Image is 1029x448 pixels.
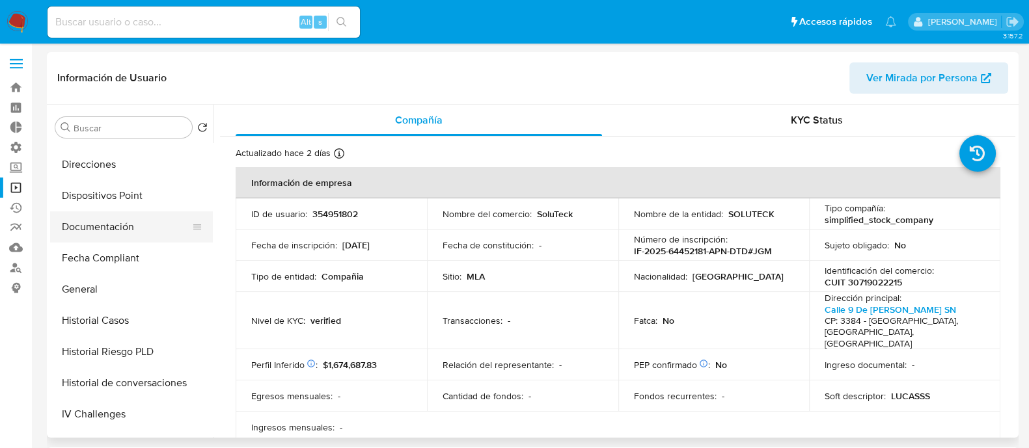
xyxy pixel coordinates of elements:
[251,270,316,282] p: Tipo de entidad :
[537,208,573,220] p: SoluTeck
[634,390,717,402] p: Fondos recurrentes :
[443,270,461,282] p: Sitio :
[825,315,980,350] h4: CP: 3384 - [GEOGRAPHIC_DATA], [GEOGRAPHIC_DATA], [GEOGRAPHIC_DATA]
[825,276,902,288] p: CUIT 30719022215
[48,14,360,31] input: Buscar usuario o caso...
[50,336,213,367] button: Historial Riesgo PLD
[539,239,542,251] p: -
[318,16,322,28] span: s
[328,13,355,31] button: search-icon
[50,180,213,211] button: Dispositivos Point
[663,315,674,326] p: No
[825,214,933,226] p: simplified_stock_company
[443,359,554,371] p: Relación del representante :
[342,239,370,251] p: [DATE]
[825,202,885,214] p: Tipo compañía :
[236,167,1000,198] th: Información de empresa
[1006,15,1019,29] a: Salir
[559,359,562,371] p: -
[634,245,772,257] p: IF-2025-64452181-APN-DTD#JGM
[395,112,443,127] span: Compañía
[528,390,531,402] p: -
[340,421,342,433] p: -
[885,16,896,27] a: Notificaciones
[849,62,1008,94] button: Ver Mirada por Persona
[634,315,657,326] p: Fatca :
[50,274,213,305] button: General
[728,208,775,220] p: SOLUTECK
[50,211,202,243] button: Documentación
[894,239,906,251] p: No
[715,359,727,371] p: No
[50,367,213,399] button: Historial de conversaciones
[799,15,872,29] span: Accesos rápidos
[443,208,532,220] p: Nombre del comercio :
[443,239,534,251] p: Fecha de constitución :
[338,390,340,402] p: -
[634,208,723,220] p: Nombre de la entidad :
[693,270,784,282] p: [GEOGRAPHIC_DATA]
[50,399,213,430] button: IV Challenges
[825,359,907,371] p: Ingreso documental :
[236,147,331,159] p: Actualizado hace 2 días
[312,208,358,220] p: 354951802
[74,122,187,134] input: Buscar
[634,359,710,371] p: PEP confirmado :
[301,16,311,28] span: Alt
[912,359,914,371] p: -
[825,265,934,276] p: Identificación del comercio :
[634,233,728,245] p: Número de inscripción :
[323,358,377,371] span: $1,674,687.83
[50,149,213,180] button: Direcciones
[197,122,208,137] button: Volver al orden por defecto
[50,305,213,336] button: Historial Casos
[634,270,687,282] p: Nacionalidad :
[927,16,1001,28] p: yanina.loff@mercadolibre.com
[251,390,333,402] p: Egresos mensuales :
[825,239,889,251] p: Sujeto obligado :
[825,292,901,304] p: Dirección principal :
[251,421,335,433] p: Ingresos mensuales :
[310,315,341,326] p: verified
[791,112,843,127] span: KYC Status
[508,315,510,326] p: -
[866,62,978,94] span: Ver Mirada por Persona
[322,270,364,282] p: Compañia
[251,359,318,371] p: Perfil Inferido :
[251,208,307,220] p: ID de usuario :
[467,270,485,282] p: MLA
[251,315,305,326] p: Nivel de KYC :
[722,390,724,402] p: -
[443,315,502,326] p: Transacciones :
[825,303,956,316] a: Calle 9 De [PERSON_NAME] SN
[891,390,930,402] p: LUCASSS
[443,390,523,402] p: Cantidad de fondos :
[825,390,886,402] p: Soft descriptor :
[57,72,167,85] h1: Información de Usuario
[61,122,71,133] button: Buscar
[50,243,213,274] button: Fecha Compliant
[251,239,337,251] p: Fecha de inscripción :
